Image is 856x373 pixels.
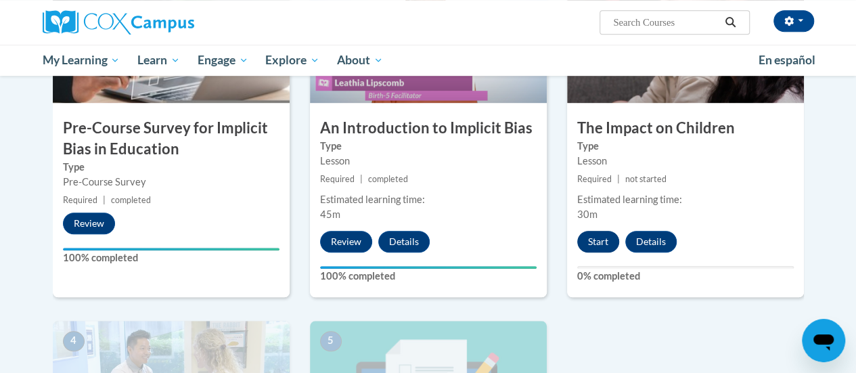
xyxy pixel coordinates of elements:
div: Estimated learning time: [577,192,794,207]
div: Pre-Course Survey [63,175,279,190]
div: Your progress [320,266,537,269]
h3: The Impact on Children [567,118,804,139]
div: Your progress [63,248,279,250]
span: completed [368,174,408,184]
div: Lesson [577,154,794,169]
span: | [617,174,620,184]
label: Type [63,160,279,175]
a: Explore [256,45,328,76]
a: En español [750,46,824,74]
button: Review [63,213,115,234]
a: My Learning [34,45,129,76]
span: En español [759,53,815,67]
span: | [103,195,106,205]
a: Engage [189,45,257,76]
span: Required [577,174,612,184]
button: Review [320,231,372,253]
label: 100% completed [63,250,279,265]
a: Learn [129,45,189,76]
a: About [328,45,392,76]
div: Lesson [320,154,537,169]
span: About [337,52,383,68]
input: Search Courses [612,14,720,30]
button: Search [720,14,740,30]
h3: Pre-Course Survey for Implicit Bias in Education [53,118,290,160]
label: Type [320,139,537,154]
span: not started [625,174,667,184]
a: Cox Campus [43,10,286,35]
span: completed [111,195,151,205]
button: Details [625,231,677,253]
iframe: Button to launch messaging window [802,319,845,362]
span: Engage [198,52,248,68]
span: Explore [265,52,319,68]
span: Learn [137,52,180,68]
button: Start [577,231,619,253]
button: Account Settings [773,10,814,32]
img: Cox Campus [43,10,194,35]
span: My Learning [42,52,120,68]
span: Required [320,174,355,184]
button: Details [378,231,430,253]
label: 0% completed [577,269,794,284]
h3: An Introduction to Implicit Bias [310,118,547,139]
span: 45m [320,209,340,220]
span: Required [63,195,97,205]
label: 100% completed [320,269,537,284]
div: Main menu [32,45,824,76]
span: 5 [320,331,342,351]
div: Estimated learning time: [320,192,537,207]
span: | [360,174,363,184]
span: 30m [577,209,598,220]
label: Type [577,139,794,154]
span: 4 [63,331,85,351]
